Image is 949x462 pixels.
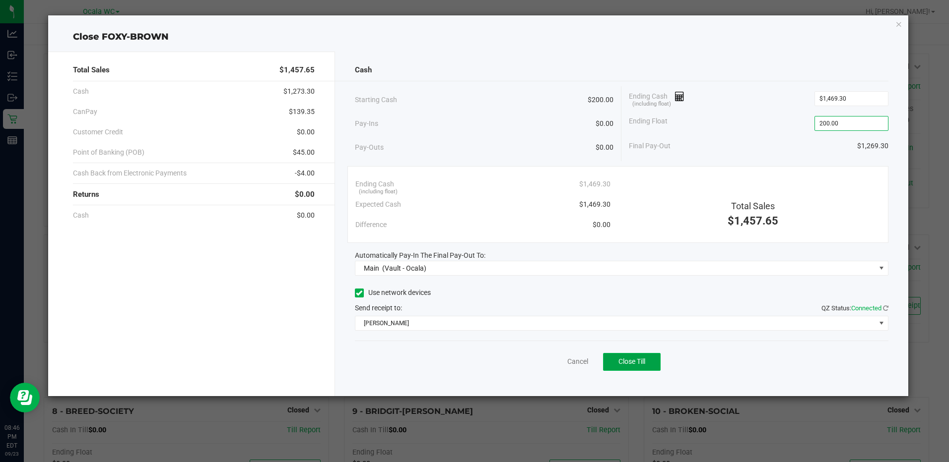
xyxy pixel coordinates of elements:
[73,184,314,205] div: Returns
[297,210,315,221] span: $0.00
[48,30,908,44] div: Close FOXY-BROWN
[731,201,775,211] span: Total Sales
[355,304,402,312] span: Send receipt to:
[629,116,668,131] span: Ending Float
[588,95,613,105] span: $200.00
[73,168,187,178] span: Cash Back from Electronic Payments
[603,353,661,371] button: Close Till
[295,168,315,178] span: -$4.00
[728,215,778,227] span: $1,457.65
[355,220,387,230] span: Difference
[279,64,315,76] span: $1,457.65
[629,141,671,151] span: Final Pay-Out
[857,141,888,151] span: $1,269.30
[618,357,645,365] span: Close Till
[73,127,123,137] span: Customer Credit
[355,199,401,210] span: Expected Cash
[355,288,431,298] label: Use network devices
[355,95,397,105] span: Starting Cash
[596,142,613,153] span: $0.00
[289,107,315,117] span: $139.35
[593,220,610,230] span: $0.00
[364,264,379,272] span: Main
[579,199,610,210] span: $1,469.30
[73,86,89,97] span: Cash
[355,118,378,129] span: Pay-Ins
[359,188,398,196] span: (including float)
[10,383,40,412] iframe: Resource center
[596,118,613,129] span: $0.00
[821,304,888,312] span: QZ Status:
[355,179,394,189] span: Ending Cash
[851,304,881,312] span: Connected
[295,189,315,200] span: $0.00
[355,64,372,76] span: Cash
[297,127,315,137] span: $0.00
[355,251,485,259] span: Automatically Pay-In The Final Pay-Out To:
[73,64,110,76] span: Total Sales
[632,100,671,109] span: (including float)
[579,179,610,189] span: $1,469.30
[629,91,684,106] span: Ending Cash
[382,264,426,272] span: (Vault - Ocala)
[283,86,315,97] span: $1,273.30
[73,210,89,221] span: Cash
[73,147,144,158] span: Point of Banking (POB)
[293,147,315,158] span: $45.00
[355,142,384,153] span: Pay-Outs
[73,107,97,117] span: CanPay
[355,316,876,330] span: [PERSON_NAME]
[567,356,588,367] a: Cancel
